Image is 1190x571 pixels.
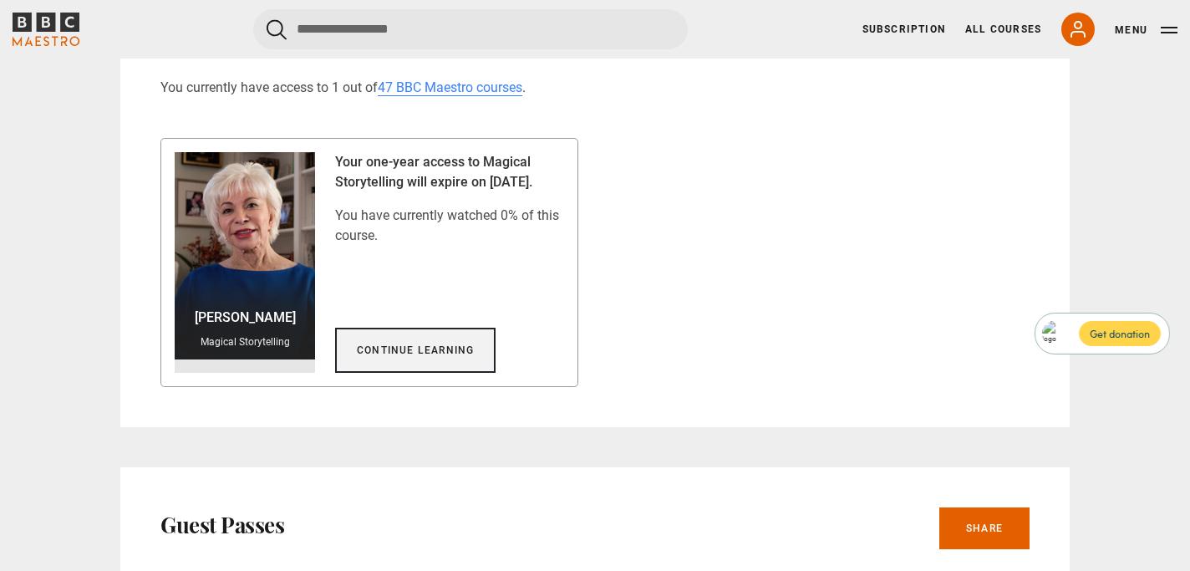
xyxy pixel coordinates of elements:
[181,334,308,349] p: Magical Storytelling
[965,22,1041,37] a: All Courses
[267,19,287,40] button: Submit the search query
[335,152,564,192] p: Your one-year access to Magical Storytelling will expire on [DATE].
[253,9,688,49] input: Search
[160,78,1030,98] p: You currently have access to 1 out of .
[1115,22,1177,38] button: Toggle navigation
[13,13,79,46] svg: BBC Maestro
[862,22,945,37] a: Subscription
[939,507,1030,549] a: Share
[335,206,564,246] p: You have currently watched 0% of this course.
[335,328,496,373] a: Continue learning
[378,79,522,96] a: 47 BBC Maestro courses
[181,308,308,328] p: [PERSON_NAME]
[160,512,284,538] h2: Guest Passes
